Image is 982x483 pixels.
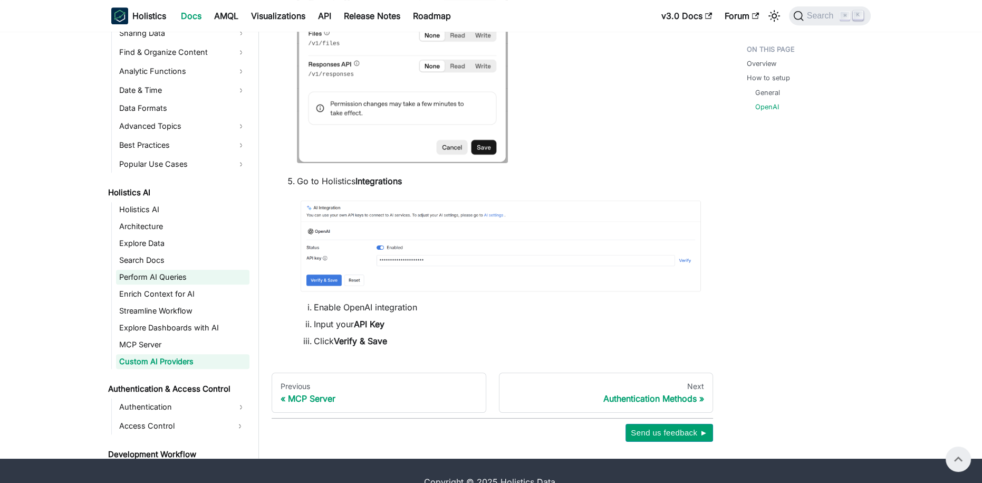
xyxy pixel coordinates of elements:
strong: Verify & Save [334,336,387,346]
a: Access Control [116,418,230,434]
div: Previous [281,382,477,391]
a: Forum [718,7,765,24]
img: Holistics [111,7,128,24]
a: Data Formats [116,101,249,116]
a: OpenAI [755,102,779,112]
a: Authentication [116,399,249,415]
a: Development Workflow [105,447,249,462]
a: Enrich Context for AI [116,287,249,301]
span: Search [804,11,840,21]
button: Send us feedback ► [625,424,713,442]
a: HolisticsHolistics [111,7,166,24]
b: Holistics [132,10,166,22]
kbd: K [853,11,863,20]
strong: Integrations [355,176,402,186]
a: Search Docs [116,253,249,268]
a: API [312,7,338,24]
a: Architecture [116,219,249,234]
nav: Docs sidebar [101,7,259,459]
button: Search (Command+K) [789,6,871,25]
kbd: ⌘ [840,11,850,21]
a: Best Practices [116,137,249,154]
a: Visualizations [245,7,312,24]
img: ai-ai-openai-integration [297,198,705,293]
div: MCP Server [281,393,477,404]
a: Docs [175,7,208,24]
button: Expand sidebar category 'Access Control' [230,418,249,434]
nav: Docs pages [272,373,713,413]
a: Perform AI Queries [116,270,249,285]
a: Find & Organize Content [116,44,249,61]
span: Send us feedback ► [631,426,708,440]
a: PreviousMCP Server [272,373,486,413]
button: Scroll back to top [946,447,971,472]
a: Holistics AI [105,185,249,200]
li: Click [314,335,705,347]
a: Advanced Topics [116,118,249,135]
a: Release Notes [338,7,407,24]
a: Streamline Workflow [116,304,249,318]
a: How to setup [747,73,790,83]
a: v3.0 Docs [655,7,718,24]
button: Switch between dark and light mode (currently light mode) [766,7,783,24]
a: Analytic Functions [116,63,249,80]
a: Explore Data [116,236,249,251]
a: Authentication & Access Control [105,382,249,396]
a: Custom AI Providers [116,354,249,369]
a: MCP Server [116,337,249,352]
a: Holistics AI [116,202,249,217]
a: Roadmap [407,7,457,24]
div: Authentication Methods [508,393,705,404]
li: Input your [314,318,705,330]
li: Enable OpenAI integration [314,301,705,314]
a: Overview [747,59,776,69]
a: Date & Time [116,82,249,99]
strong: API Key [354,319,384,329]
a: Sharing Data [116,25,249,42]
a: General [755,88,780,98]
a: AMQL [208,7,245,24]
a: NextAuthentication Methods [499,373,714,413]
p: Go to Holistics [297,175,705,187]
div: Next [508,382,705,391]
a: Popular Use Cases [116,156,249,173]
a: Explore Dashboards with AI [116,320,249,335]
